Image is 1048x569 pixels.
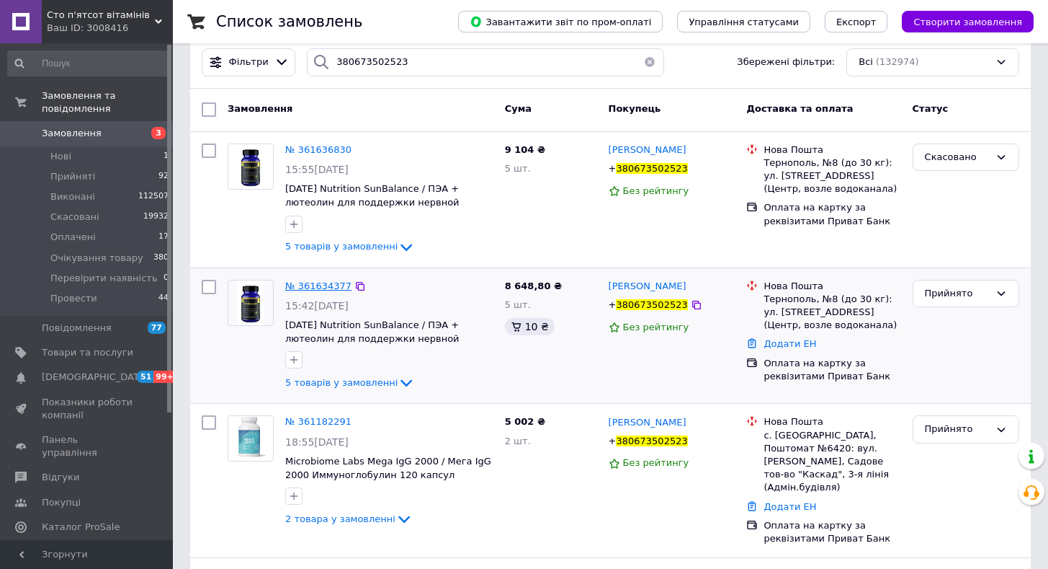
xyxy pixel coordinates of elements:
span: 77 [148,322,166,334]
button: Завантажити звіт по пром-оплаті [458,11,663,32]
span: Всі [859,56,873,69]
a: № 361634377 [285,281,351,291]
span: 15:55[DATE] [285,164,349,175]
span: Без рейтингу [623,457,689,468]
span: Управління статусами [689,17,799,27]
span: 0 [164,272,169,285]
span: + [609,299,617,310]
span: 44 [158,292,169,305]
span: Статус [913,103,949,114]
span: Виконані [50,190,95,203]
span: Без рейтингу [623,185,689,196]
span: 1 [164,150,169,163]
a: Фото товару [228,415,274,462]
div: Прийнято [925,422,990,437]
a: Додати ЕН [763,338,816,349]
span: 18:55[DATE] [285,436,349,448]
span: 15:42[DATE] [285,300,349,312]
a: Microbiome Labs Mega IgG 2000 / Мега IgG 2000 Иммуноглобулин 120 капсул [285,456,491,480]
span: 92 [158,170,169,183]
span: 2 товара у замовленні [285,513,395,524]
button: Очистить [635,48,664,76]
a: 2 товара у замовленні [285,513,413,524]
span: Cума [505,103,532,114]
span: 19932 [143,211,169,224]
span: Покупці [42,496,81,509]
div: Нова Пошта [763,280,900,293]
div: Оплата на картку за реквізитами Приват Банк [763,201,900,227]
span: Панель управління [42,433,133,459]
span: 51 [137,371,153,383]
span: Перевірити наявність [50,272,158,285]
img: Фото товару [233,416,269,461]
span: Відгуки [42,471,79,484]
a: 5 товарів у замовленні [285,241,415,252]
span: Фільтри [229,56,269,69]
div: Тернополь, №8 (до 30 кг): ул. [STREET_ADDRESS] (Центр, возле водоканала) [763,293,900,332]
span: Збережені фільтри: [737,56,835,69]
img: Фото товару [237,144,264,189]
div: с. [GEOGRAPHIC_DATA], Поштомат №6420: вул. [PERSON_NAME], Садове тов-во "Каскад", 3-я лінія (Адмі... [763,429,900,495]
a: [PERSON_NAME] [609,144,686,157]
span: Каталог ProSale [42,521,120,534]
a: [PERSON_NAME] [609,280,686,294]
span: Завантажити звіт по пром-оплаті [470,15,651,28]
span: 17 [158,231,169,244]
h1: Список замовлень [216,13,362,30]
div: Тернополь, №8 (до 30 кг): ул. [STREET_ADDRESS] (Центр, возле водоканала) [763,156,900,196]
span: Експорт [836,17,877,27]
a: Створити замовлення [887,16,1034,27]
a: [DATE] Nutrition SunBalance / ПЭА + лютеолин для поддержки нервной системы 93 капсулы [285,183,460,221]
span: [PERSON_NAME] [609,144,686,155]
span: Прийняті [50,170,95,183]
img: Фото товару [237,281,264,325]
span: Замовлення [228,103,292,114]
span: 5 шт. [505,163,531,174]
span: + [609,163,617,174]
a: Фото товару [228,280,274,326]
span: Повідомлення [42,322,112,335]
span: 112507 [138,190,169,203]
span: Покупець [609,103,661,114]
span: 5 товарів у замовленні [285,241,398,252]
a: 5 товарів у замовленні [285,377,415,388]
span: 380673502523 [616,299,687,310]
span: Замовлення [42,127,102,140]
span: Показники роботи компанії [42,396,133,422]
span: + [609,436,617,446]
div: Оплата на картку за реквізитами Приват Банк [763,519,900,545]
span: Без рейтингу [623,322,689,332]
span: 9 104 ₴ [505,144,545,155]
span: 5 шт. [505,299,531,310]
a: [PERSON_NAME] [609,416,686,430]
span: (132974) [876,56,919,67]
div: Нова Пошта [763,415,900,428]
span: 380 [153,252,169,265]
span: 380673502523 [616,163,687,174]
div: Оплата на картку за реквізитами Приват Банк [763,357,900,383]
a: [DATE] Nutrition SunBalance / ПЭА + лютеолин для поддержки нервной системы 93 капсулы [285,319,460,357]
button: Експорт [825,11,888,32]
span: [PERSON_NAME] [609,417,686,428]
span: 5 товарів у замовленні [285,377,398,388]
a: Фото товару [228,144,274,190]
span: Нові [50,150,71,163]
span: № 361636830 [285,144,351,155]
span: 380673502523 [616,436,687,446]
button: Управління статусами [677,11,810,32]
div: 10 ₴ [505,318,555,335]
span: 3 [151,127,166,139]
span: Створити замовлення [913,17,1022,27]
span: 5 002 ₴ [505,416,545,427]
span: Замовлення та повідомлення [42,89,173,115]
span: Cто п'ятсот вітамінів [47,9,155,22]
span: Доставка та оплата [746,103,853,114]
span: № 361182291 [285,416,351,427]
span: Оплачені [50,231,96,244]
span: 8 648,80 ₴ [505,281,562,291]
span: 99+ [153,371,177,383]
a: Додати ЕН [763,501,816,512]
